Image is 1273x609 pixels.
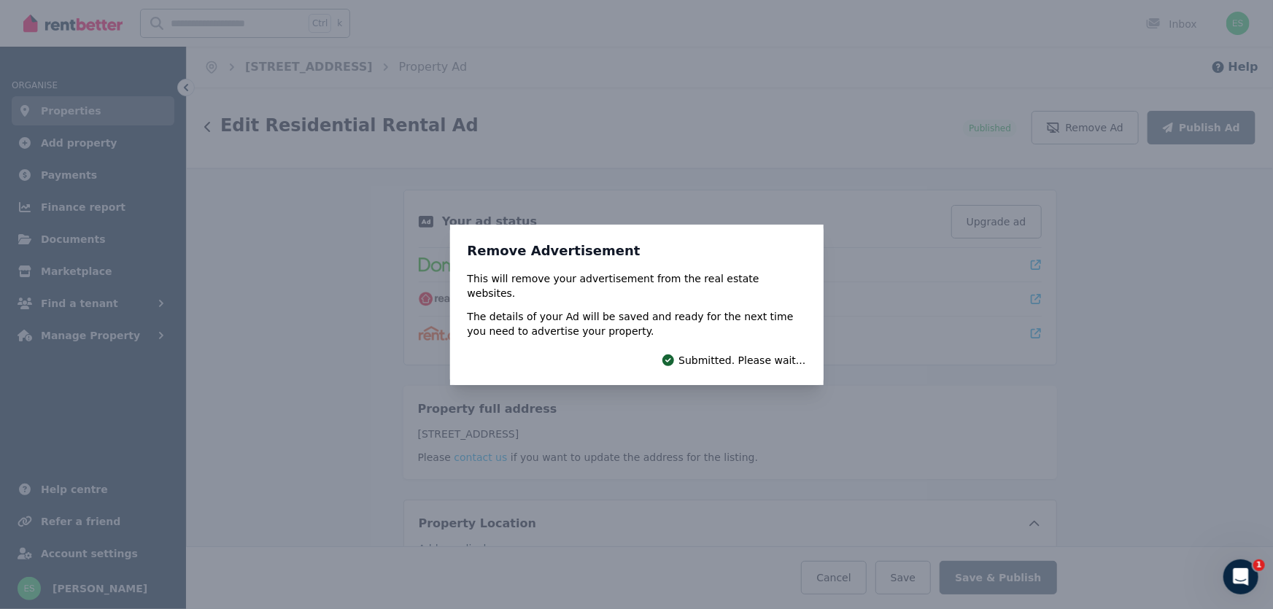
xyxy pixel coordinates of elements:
h3: Remove Advertisement [468,242,806,260]
p: This will remove your advertisement from the real estate websites. [468,271,806,300]
p: The details of your Ad will be saved and ready for the next time you need to advertise your prope... [468,309,806,338]
iframe: Intercom live chat [1223,559,1258,594]
span: Submitted. Please wait... [678,353,805,368]
span: 1 [1253,559,1265,571]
